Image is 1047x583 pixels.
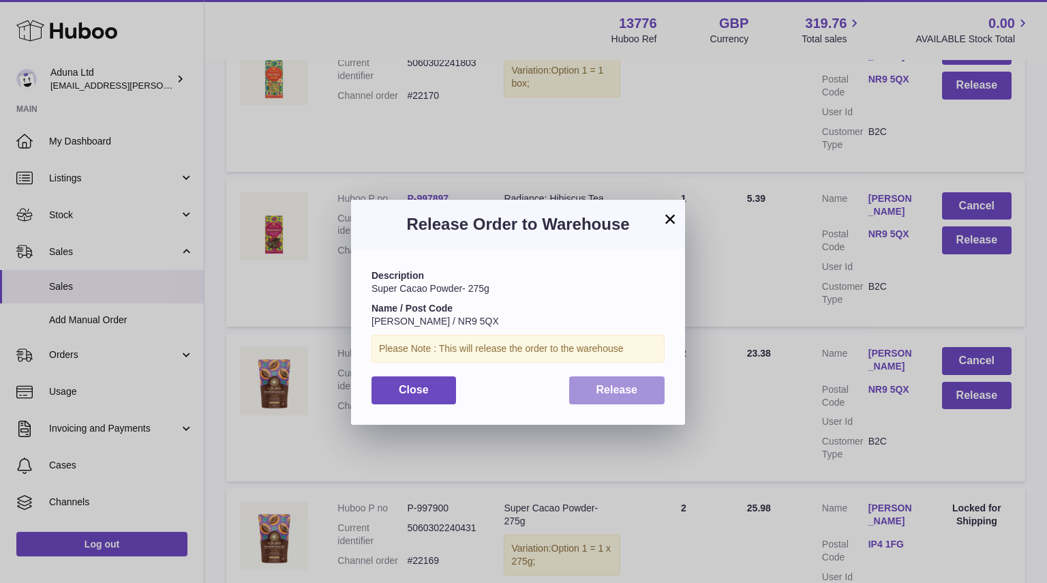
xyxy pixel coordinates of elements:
h3: Release Order to Warehouse [371,213,665,235]
div: Please Note : This will release the order to the warehouse [371,335,665,363]
strong: Name / Post Code [371,303,453,314]
span: Release [596,384,638,395]
strong: Description [371,270,424,281]
span: [PERSON_NAME] / NR9 5QX [371,316,499,327]
span: Super Cacao Powder- 275g [371,283,489,294]
button: Close [371,376,456,404]
button: × [662,211,678,227]
button: Release [569,376,665,404]
span: Close [399,384,429,395]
